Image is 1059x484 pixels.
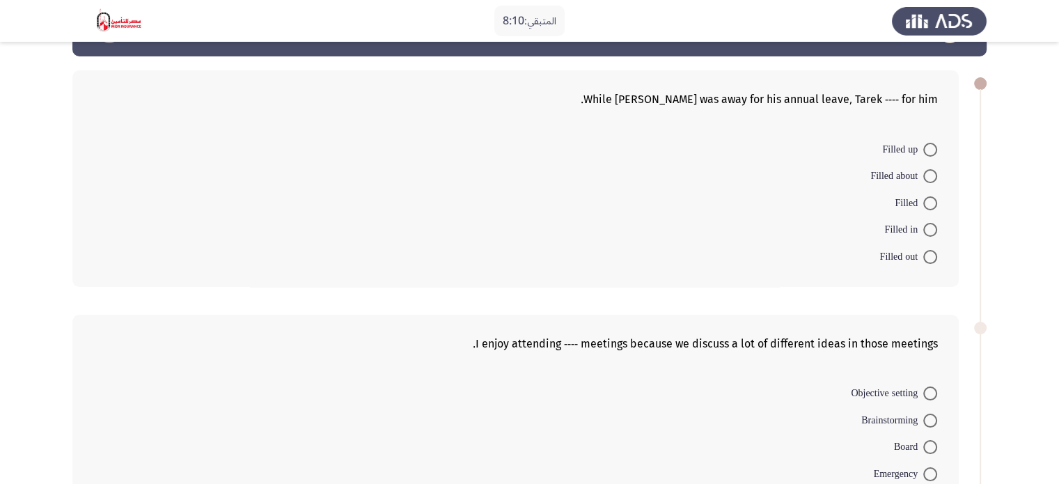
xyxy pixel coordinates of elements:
img: Assessment logo of MIC - BA Focus 6 Module Assessment (EN/AR) - Tue Feb 21 [72,1,167,40]
span: Brainstorming [861,412,923,429]
span: Filled out [879,249,923,265]
span: Filled in [884,221,923,238]
img: Assess Talent Management logo [892,1,987,40]
span: Filled [895,195,923,212]
span: Filled up [882,141,923,158]
div: While [PERSON_NAME] was away for his annual leave, Tarek ---- for him. [93,88,938,111]
span: 8:10 [503,9,524,33]
p: المتبقي: [503,13,556,30]
span: Emergency [874,466,924,483]
span: Board [894,439,923,455]
div: I enjoy attending ---- meetings because we discuss a lot of different ideas in those meetings. [93,332,938,356]
span: Filled about [870,168,923,185]
span: Objective setting [851,385,923,402]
